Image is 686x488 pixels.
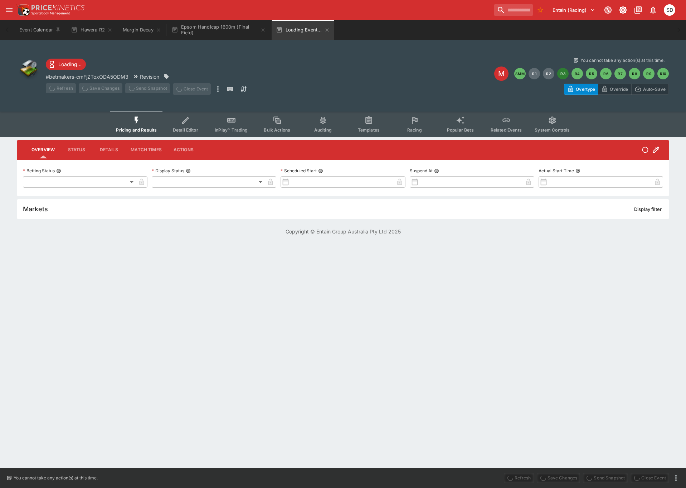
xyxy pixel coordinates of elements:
button: R8 [629,68,640,79]
button: R6 [600,68,612,79]
p: Revision [140,73,159,80]
span: Templates [358,127,380,133]
button: Override [598,84,631,95]
button: R3 [557,68,569,79]
span: Pricing and Results [116,127,157,133]
button: Betting Status [56,168,61,173]
button: Status [60,141,93,158]
button: R2 [543,68,554,79]
span: Detail Editor [173,127,198,133]
button: Details [93,141,125,158]
button: Margin Decay [118,20,166,40]
img: PriceKinetics Logo [16,3,30,17]
button: Auto-Save [631,84,669,95]
p: Copy To Clipboard [46,73,128,80]
span: Auditing [314,127,332,133]
p: Auto-Save [643,85,666,93]
span: Popular Bets [447,127,474,133]
p: You cannot take any action(s) at this time. [580,57,665,64]
button: R5 [586,68,597,79]
p: Override [610,85,628,93]
p: Scheduled Start [281,168,317,174]
button: Overview [26,141,60,158]
span: Related Events [491,127,522,133]
button: Actual Start Time [575,168,580,173]
button: SMM [514,68,526,79]
img: PriceKinetics [31,5,84,10]
button: R9 [643,68,655,79]
button: R10 [657,68,669,79]
button: more [214,83,222,95]
span: InPlay™ Trading [215,127,248,133]
button: Event Calendar [15,20,65,40]
span: Racing [407,127,422,133]
button: No Bookmarks [535,4,546,16]
div: Event type filters [110,112,575,137]
p: Actual Start Time [539,168,574,174]
button: Stuart Dibb [662,2,677,18]
span: System Controls [535,127,570,133]
button: Documentation [632,4,644,16]
button: Loading Event... [272,20,334,40]
p: Display Status [152,168,184,174]
img: other.png [17,57,40,80]
button: R7 [614,68,626,79]
button: Match Times [125,141,167,158]
button: Notifications [647,4,660,16]
button: Select Tenant [548,4,599,16]
h5: Markets [23,205,48,213]
nav: pagination navigation [514,68,669,79]
button: Display filter [630,203,666,215]
button: Suspend At [434,168,439,173]
div: Edit Meeting [494,66,509,81]
p: Suspend At [410,168,433,174]
button: more [672,474,680,482]
button: Actions [167,141,200,158]
button: Connected to PK [602,4,614,16]
p: Overtype [576,85,595,93]
p: Loading... [58,60,82,68]
button: Toggle light/dark mode [617,4,629,16]
button: Scheduled Start [318,168,323,173]
input: search [494,4,533,16]
button: R1 [529,68,540,79]
img: Sportsbook Management [31,12,70,15]
div: Start From [564,84,669,95]
button: open drawer [3,4,16,16]
div: Stuart Dibb [664,4,675,16]
button: Display Status [186,168,191,173]
span: Bulk Actions [264,127,290,133]
button: Epsom Handicap 1600m (Final Field) [167,20,270,40]
p: You cannot take any action(s) at this time. [14,475,98,481]
button: Overtype [564,84,598,95]
button: R4 [571,68,583,79]
button: Hawera R2 [67,20,117,40]
p: Betting Status [23,168,55,174]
